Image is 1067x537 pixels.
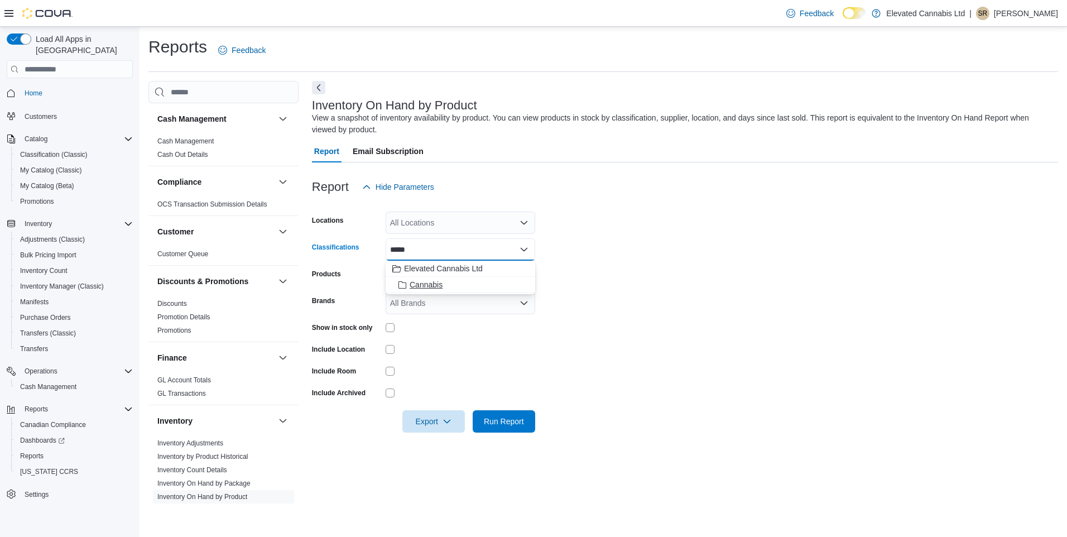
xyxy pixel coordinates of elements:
[16,179,79,193] a: My Catalog (Beta)
[157,137,214,146] span: Cash Management
[157,176,201,188] h3: Compliance
[157,480,251,487] a: Inventory On Hand by Package
[16,295,53,309] a: Manifests
[16,148,92,161] a: Classification (Classic)
[20,109,133,123] span: Customers
[20,402,52,416] button: Reports
[312,389,366,397] label: Include Archived
[16,164,86,177] a: My Catalog (Classic)
[16,280,133,293] span: Inventory Manager (Classic)
[276,175,290,189] button: Compliance
[11,325,137,341] button: Transfers (Classic)
[157,250,208,258] a: Customer Queue
[157,352,187,363] h3: Finance
[157,276,248,287] h3: Discounts & Promotions
[976,7,989,20] div: Spencer Reynolds
[20,181,74,190] span: My Catalog (Beta)
[20,217,56,231] button: Inventory
[157,137,214,145] a: Cash Management
[386,261,535,293] div: Choose from the following options
[16,248,133,262] span: Bulk Pricing Import
[312,367,356,376] label: Include Room
[376,181,434,193] span: Hide Parameters
[353,140,424,162] span: Email Subscription
[386,261,535,277] button: Elevated Cannabis Ltd
[157,313,210,321] a: Promotion Details
[7,80,133,531] nav: Complex example
[157,415,274,426] button: Inventory
[20,344,48,353] span: Transfers
[520,299,528,308] button: Open list of options
[404,263,483,274] span: Elevated Cannabis Ltd
[782,2,838,25] a: Feedback
[16,434,133,447] span: Dashboards
[16,195,133,208] span: Promotions
[16,449,48,463] a: Reports
[2,216,137,232] button: Inventory
[157,200,267,208] a: OCS Transaction Submission Details
[157,506,225,515] span: Inventory Transactions
[16,179,133,193] span: My Catalog (Beta)
[11,263,137,279] button: Inventory Count
[157,299,187,308] span: Discounts
[20,166,82,175] span: My Catalog (Classic)
[520,245,528,254] button: Close list of options
[11,433,137,448] a: Dashboards
[11,162,137,178] button: My Catalog (Classic)
[11,379,137,395] button: Cash Management
[157,439,223,448] span: Inventory Adjustments
[16,148,133,161] span: Classification (Classic)
[157,176,274,188] button: Compliance
[157,150,208,159] span: Cash Out Details
[157,492,247,501] span: Inventory On Hand by Product
[157,226,194,237] h3: Customer
[148,198,299,215] div: Compliance
[312,112,1052,136] div: View a snapshot of inventory availability by product. You can view products in stock by classific...
[11,464,137,480] button: [US_STATE] CCRS
[20,365,62,378] button: Operations
[148,135,299,166] div: Cash Management
[16,280,108,293] a: Inventory Manager (Classic)
[157,200,267,209] span: OCS Transaction Submission Details
[157,326,191,335] span: Promotions
[25,89,42,98] span: Home
[969,7,972,20] p: |
[20,420,86,429] span: Canadian Compliance
[886,7,965,20] p: Elevated Cannabis Ltd
[2,486,137,502] button: Settings
[157,151,208,159] a: Cash Out Details
[410,279,443,290] span: Cannabis
[25,405,48,414] span: Reports
[314,140,339,162] span: Report
[157,113,274,124] button: Cash Management
[157,376,211,385] span: GL Account Totals
[20,197,54,206] span: Promotions
[20,266,68,275] span: Inventory Count
[11,232,137,247] button: Adjustments (Classic)
[312,296,335,305] label: Brands
[11,279,137,294] button: Inventory Manager (Classic)
[157,493,247,501] a: Inventory On Hand by Product
[2,108,137,124] button: Customers
[312,323,373,332] label: Show in stock only
[22,8,73,19] img: Cova
[16,418,133,431] span: Canadian Compliance
[20,382,76,391] span: Cash Management
[25,219,52,228] span: Inventory
[16,311,133,324] span: Purchase Orders
[312,216,344,225] label: Locations
[157,479,251,488] span: Inventory On Hand by Package
[11,417,137,433] button: Canadian Compliance
[402,410,465,433] button: Export
[148,36,207,58] h1: Reports
[20,298,49,306] span: Manifests
[2,85,137,101] button: Home
[157,452,248,461] span: Inventory by Product Historical
[157,327,191,334] a: Promotions
[31,33,133,56] span: Load All Apps in [GEOGRAPHIC_DATA]
[157,390,206,397] a: GL Transactions
[20,150,88,159] span: Classification (Classic)
[16,449,133,463] span: Reports
[11,178,137,194] button: My Catalog (Beta)
[16,295,133,309] span: Manifests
